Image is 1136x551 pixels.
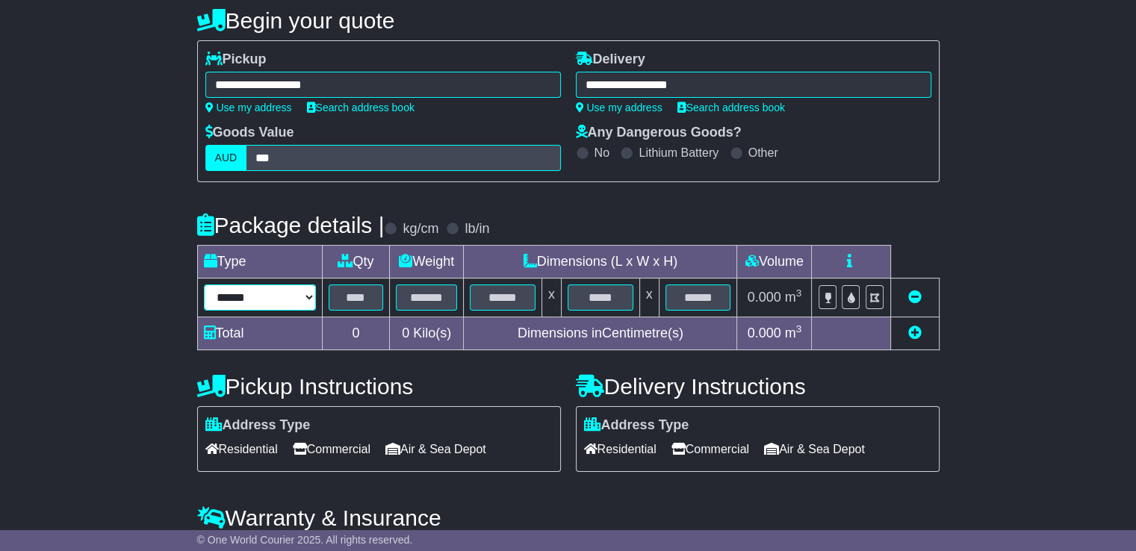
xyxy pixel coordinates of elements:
h4: Pickup Instructions [197,374,561,399]
label: Delivery [576,52,645,68]
label: AUD [205,145,247,171]
span: Commercial [671,438,749,461]
span: © One World Courier 2025. All rights reserved. [197,534,413,546]
h4: Begin your quote [197,8,940,33]
td: Volume [737,246,812,278]
a: Search address book [307,102,415,113]
a: Add new item [908,326,922,340]
td: x [541,278,561,317]
span: Air & Sea Depot [764,438,865,461]
span: Residential [205,438,278,461]
h4: Warranty & Insurance [197,505,940,530]
td: x [639,278,659,317]
label: kg/cm [403,221,438,237]
label: Pickup [205,52,267,68]
h4: Package details | [197,213,385,237]
label: lb/in [465,221,489,237]
span: 0.000 [748,290,781,305]
label: Goods Value [205,125,294,141]
td: Kilo(s) [390,317,464,350]
sup: 3 [796,323,802,334]
a: Use my address [205,102,292,113]
td: Qty [322,246,390,278]
span: 0 [402,326,409,340]
span: m [785,290,802,305]
span: 0.000 [748,326,781,340]
td: Type [197,246,322,278]
label: Address Type [205,417,311,434]
span: m [785,326,802,340]
h4: Delivery Instructions [576,374,940,399]
sup: 3 [796,287,802,299]
label: No [595,146,609,160]
span: Residential [584,438,657,461]
td: Weight [390,246,464,278]
td: Total [197,317,322,350]
span: Commercial [293,438,370,461]
label: Any Dangerous Goods? [576,125,742,141]
span: Air & Sea Depot [385,438,486,461]
a: Remove this item [908,290,922,305]
a: Search address book [677,102,785,113]
label: Other [748,146,778,160]
label: Lithium Battery [639,146,718,160]
td: Dimensions in Centimetre(s) [464,317,737,350]
a: Use my address [576,102,662,113]
td: 0 [322,317,390,350]
td: Dimensions (L x W x H) [464,246,737,278]
label: Address Type [584,417,689,434]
